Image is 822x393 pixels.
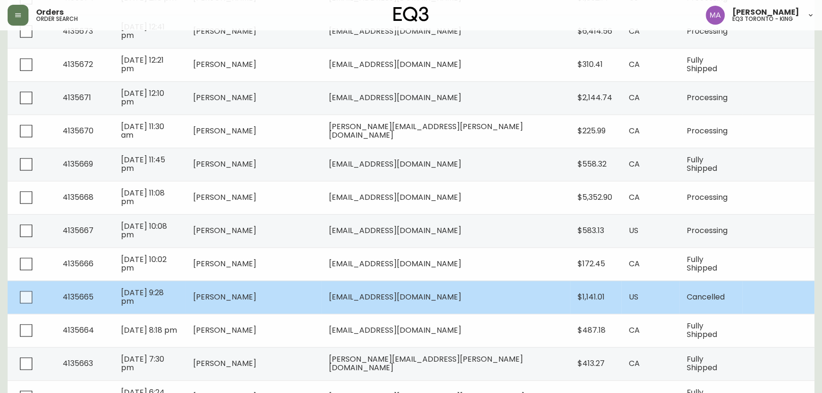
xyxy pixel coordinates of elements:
[687,92,728,103] span: Processing
[687,55,717,74] span: Fully Shipped
[193,258,256,269] span: [PERSON_NAME]
[63,59,93,70] span: 4135672
[732,9,799,16] span: [PERSON_NAME]
[63,291,93,302] span: 4135665
[329,325,461,336] span: [EMAIL_ADDRESS][DOMAIN_NAME]
[63,192,93,203] span: 4135668
[121,254,167,273] span: [DATE] 10:02 pm
[193,59,256,70] span: [PERSON_NAME]
[329,192,461,203] span: [EMAIL_ADDRESS][DOMAIN_NAME]
[63,26,93,37] span: 4135673
[578,225,604,236] span: $583.13
[578,125,606,136] span: $225.99
[629,258,640,269] span: CA
[629,192,640,203] span: CA
[36,16,78,22] h5: order search
[63,159,93,169] span: 4135669
[63,325,94,336] span: 4135664
[629,325,640,336] span: CA
[629,125,640,136] span: CA
[629,59,640,70] span: CA
[329,291,461,302] span: [EMAIL_ADDRESS][DOMAIN_NAME]
[578,26,612,37] span: $6,414.56
[578,325,606,336] span: $487.18
[63,92,91,103] span: 4135671
[578,291,605,302] span: $1,141.01
[629,225,638,236] span: US
[629,26,640,37] span: CA
[687,125,728,136] span: Processing
[329,59,461,70] span: [EMAIL_ADDRESS][DOMAIN_NAME]
[578,159,607,169] span: $558.32
[193,358,256,369] span: [PERSON_NAME]
[706,6,725,25] img: 4f0989f25cbf85e7eb2537583095d61e
[629,291,638,302] span: US
[329,354,523,373] span: [PERSON_NAME][EMAIL_ADDRESS][PERSON_NAME][DOMAIN_NAME]
[578,358,605,369] span: $413.27
[329,92,461,103] span: [EMAIL_ADDRESS][DOMAIN_NAME]
[193,192,256,203] span: [PERSON_NAME]
[121,21,165,41] span: [DATE] 12:41 pm
[329,26,461,37] span: [EMAIL_ADDRESS][DOMAIN_NAME]
[687,192,728,203] span: Processing
[193,26,256,37] span: [PERSON_NAME]
[121,287,164,307] span: [DATE] 9:28 pm
[329,258,461,269] span: [EMAIL_ADDRESS][DOMAIN_NAME]
[121,325,177,336] span: [DATE] 8:18 pm
[629,159,640,169] span: CA
[732,16,793,22] h5: eq3 toronto - king
[121,354,164,373] span: [DATE] 7:30 pm
[687,225,728,236] span: Processing
[578,92,612,103] span: $2,144.74
[687,291,725,302] span: Cancelled
[687,354,717,373] span: Fully Shipped
[121,121,164,140] span: [DATE] 11:30 am
[121,221,167,240] span: [DATE] 10:08 pm
[36,9,64,16] span: Orders
[687,254,717,273] span: Fully Shipped
[687,26,728,37] span: Processing
[393,7,429,22] img: logo
[329,159,461,169] span: [EMAIL_ADDRESS][DOMAIN_NAME]
[121,154,165,174] span: [DATE] 11:45 pm
[193,291,256,302] span: [PERSON_NAME]
[63,225,93,236] span: 4135667
[578,59,603,70] span: $310.41
[329,225,461,236] span: [EMAIL_ADDRESS][DOMAIN_NAME]
[578,258,605,269] span: $172.45
[63,258,93,269] span: 4135666
[63,358,93,369] span: 4135663
[629,358,640,369] span: CA
[629,92,640,103] span: CA
[578,192,612,203] span: $5,352.90
[193,92,256,103] span: [PERSON_NAME]
[687,154,717,174] span: Fully Shipped
[121,55,164,74] span: [DATE] 12:21 pm
[193,125,256,136] span: [PERSON_NAME]
[193,225,256,236] span: [PERSON_NAME]
[63,125,93,136] span: 4135670
[687,320,717,340] span: Fully Shipped
[193,325,256,336] span: [PERSON_NAME]
[193,159,256,169] span: [PERSON_NAME]
[121,187,165,207] span: [DATE] 11:08 pm
[329,121,523,140] span: [PERSON_NAME][EMAIL_ADDRESS][PERSON_NAME][DOMAIN_NAME]
[121,88,164,107] span: [DATE] 12:10 pm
